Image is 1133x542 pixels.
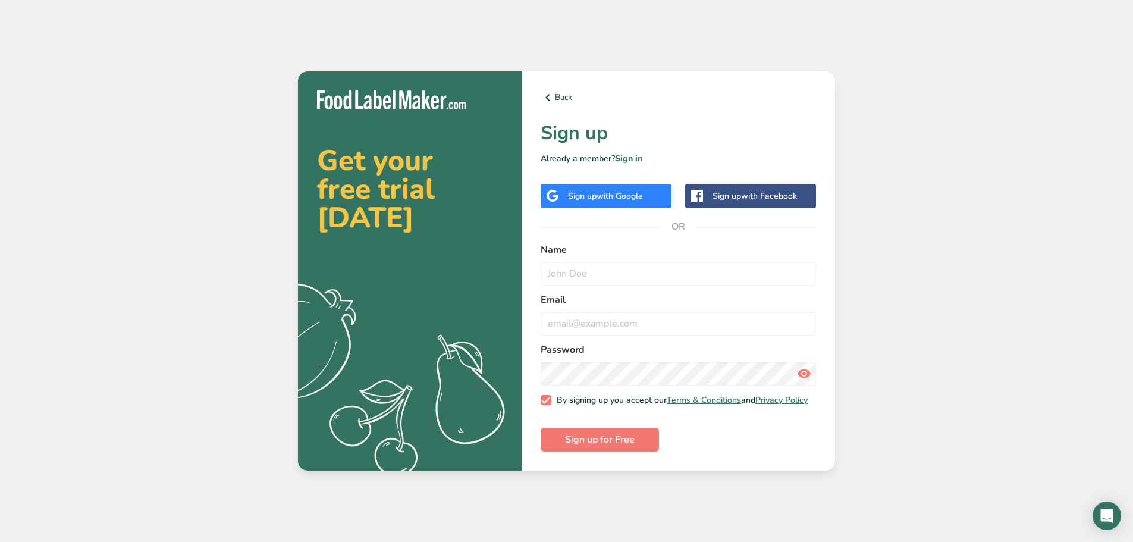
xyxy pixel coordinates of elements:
span: with Google [597,190,643,202]
div: Sign up [568,190,643,202]
div: Sign up [713,190,797,202]
input: email@example.com [541,312,816,336]
a: Sign in [615,153,642,164]
a: Back [541,90,816,105]
label: Password [541,343,816,357]
label: Name [541,243,816,257]
a: Terms & Conditions [667,394,741,406]
h2: Get your free trial [DATE] [317,146,503,232]
p: Already a member? [541,152,816,165]
span: with Facebook [741,190,797,202]
div: Open Intercom Messenger [1093,502,1121,530]
a: Privacy Policy [755,394,808,406]
h1: Sign up [541,119,816,148]
span: Sign up for Free [565,433,635,447]
input: John Doe [541,262,816,286]
label: Email [541,293,816,307]
img: Food Label Maker [317,90,466,110]
span: By signing up you accept our and [551,395,808,406]
span: OR [661,209,696,245]
button: Sign up for Free [541,428,659,452]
